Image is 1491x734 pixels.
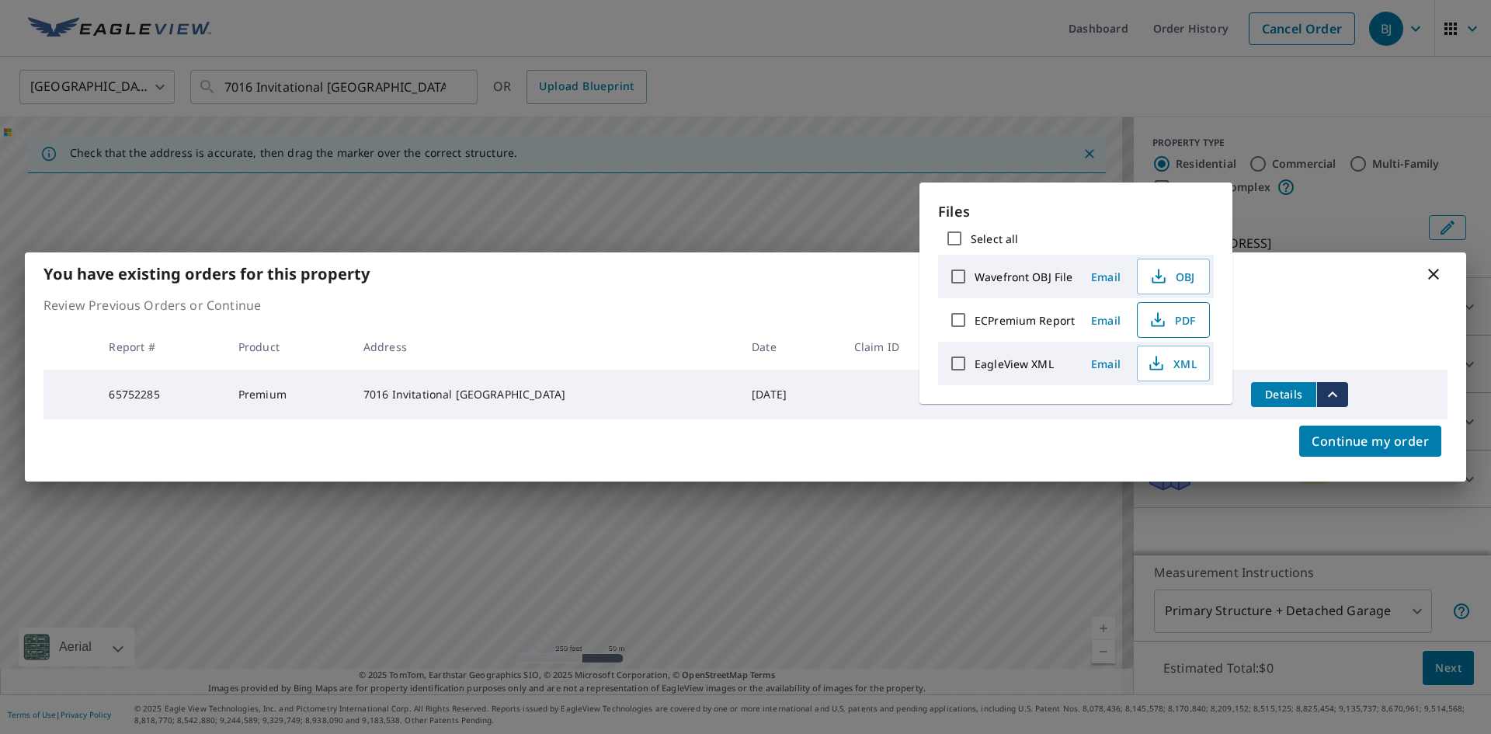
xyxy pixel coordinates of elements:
[351,324,739,370] th: Address
[96,324,225,370] th: Report #
[96,370,225,419] td: 65752285
[1137,302,1210,338] button: PDF
[43,296,1448,315] p: Review Previous Orders or Continue
[43,263,370,284] b: You have existing orders for this property
[1312,430,1429,452] span: Continue my order
[1087,270,1124,284] span: Email
[1147,267,1197,286] span: OBJ
[971,231,1018,246] label: Select all
[226,324,351,370] th: Product
[975,313,1075,328] label: ECPremium Report
[1260,387,1307,402] span: Details
[226,370,351,419] td: Premium
[975,357,1054,371] label: EagleView XML
[363,387,727,402] div: 7016 Invitational [GEOGRAPHIC_DATA]
[1087,357,1124,371] span: Email
[1137,346,1210,381] button: XML
[1081,308,1131,332] button: Email
[1081,352,1131,376] button: Email
[1299,426,1441,457] button: Continue my order
[975,270,1072,284] label: Wavefront OBJ File
[739,370,842,419] td: [DATE]
[1147,311,1197,329] span: PDF
[1147,354,1197,373] span: XML
[1251,382,1316,407] button: detailsBtn-65752285
[1087,313,1124,328] span: Email
[842,324,961,370] th: Claim ID
[1081,265,1131,289] button: Email
[739,324,842,370] th: Date
[1137,259,1210,294] button: OBJ
[1316,382,1348,407] button: filesDropdownBtn-65752285
[938,201,1214,222] p: Files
